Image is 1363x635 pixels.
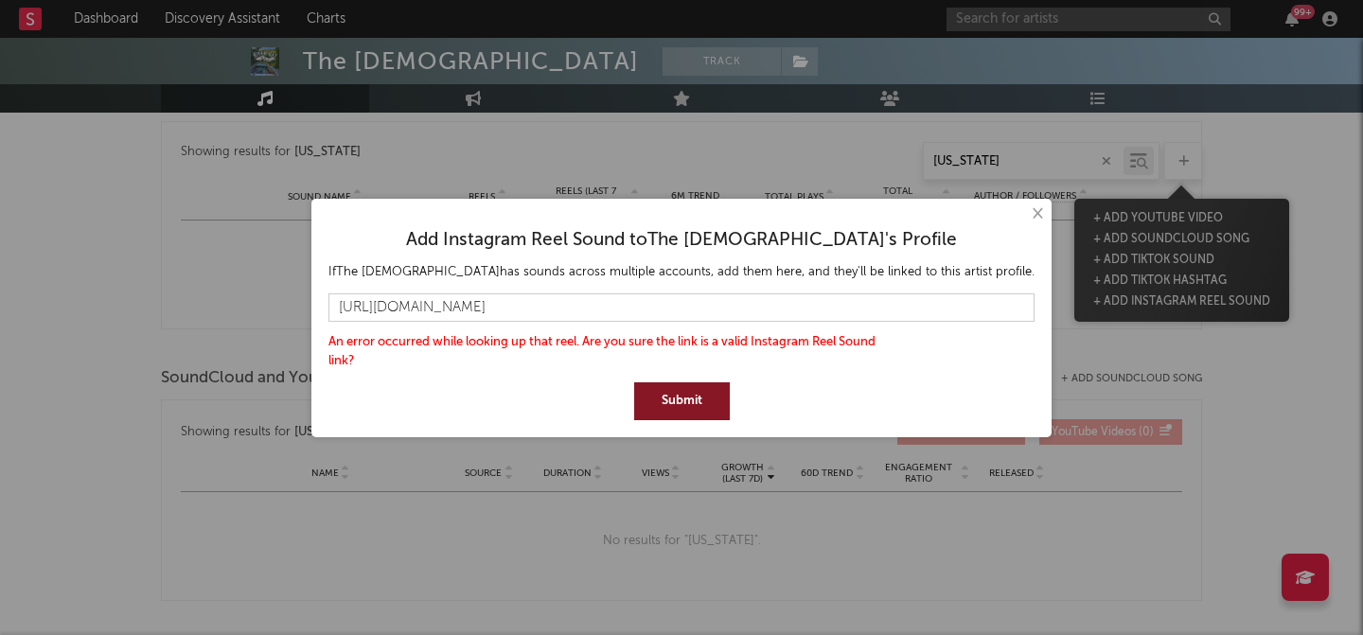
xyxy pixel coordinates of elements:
[328,229,1035,252] div: Add Instagram Reel Sound to The [DEMOGRAPHIC_DATA] 's Profile
[328,333,896,371] div: An error occurred while looking up that reel. Are you sure the link is a valid Instagram Reel Sou...
[328,263,1035,282] div: If The [DEMOGRAPHIC_DATA] has sounds across multiple accounts, add them here, and they'll be link...
[328,293,1035,322] input: Paste Instagram Reel Sound link here...
[634,382,730,420] button: Submit
[1026,203,1047,224] button: ×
